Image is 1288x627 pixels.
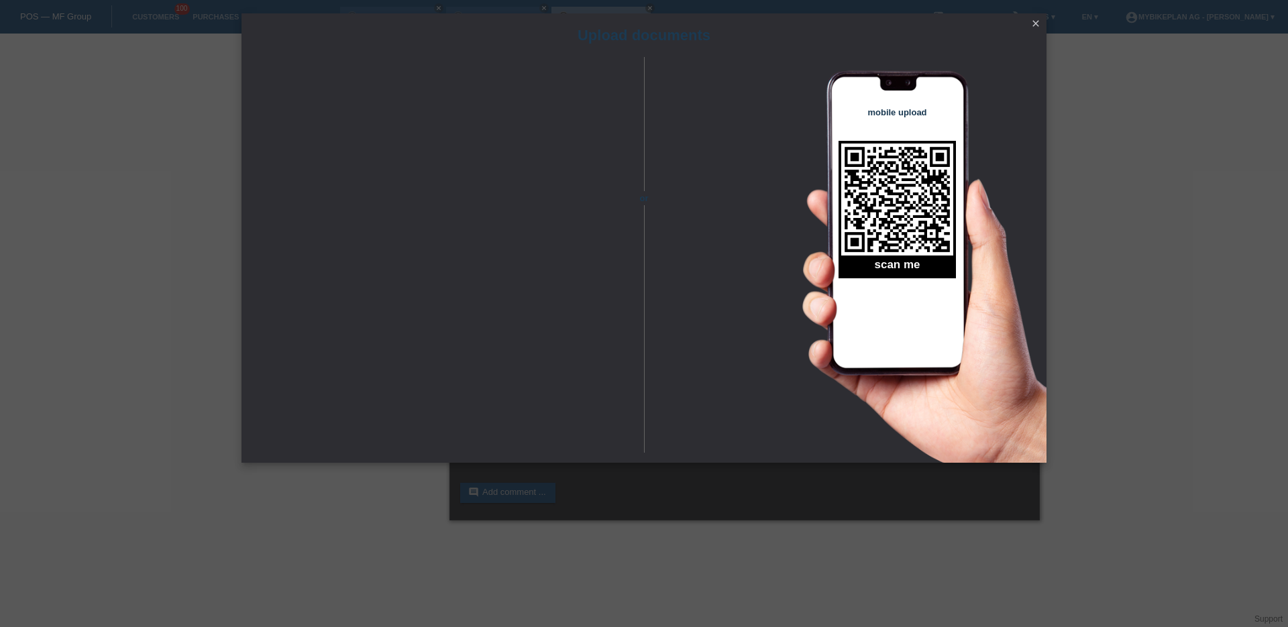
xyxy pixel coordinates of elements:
[839,107,956,117] h4: mobile upload
[839,258,956,278] h2: scan me
[241,27,1046,44] h1: Upload documents
[1030,18,1041,29] i: close
[621,191,667,205] span: or
[1027,17,1044,32] a: close
[262,91,621,426] iframe: Upload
